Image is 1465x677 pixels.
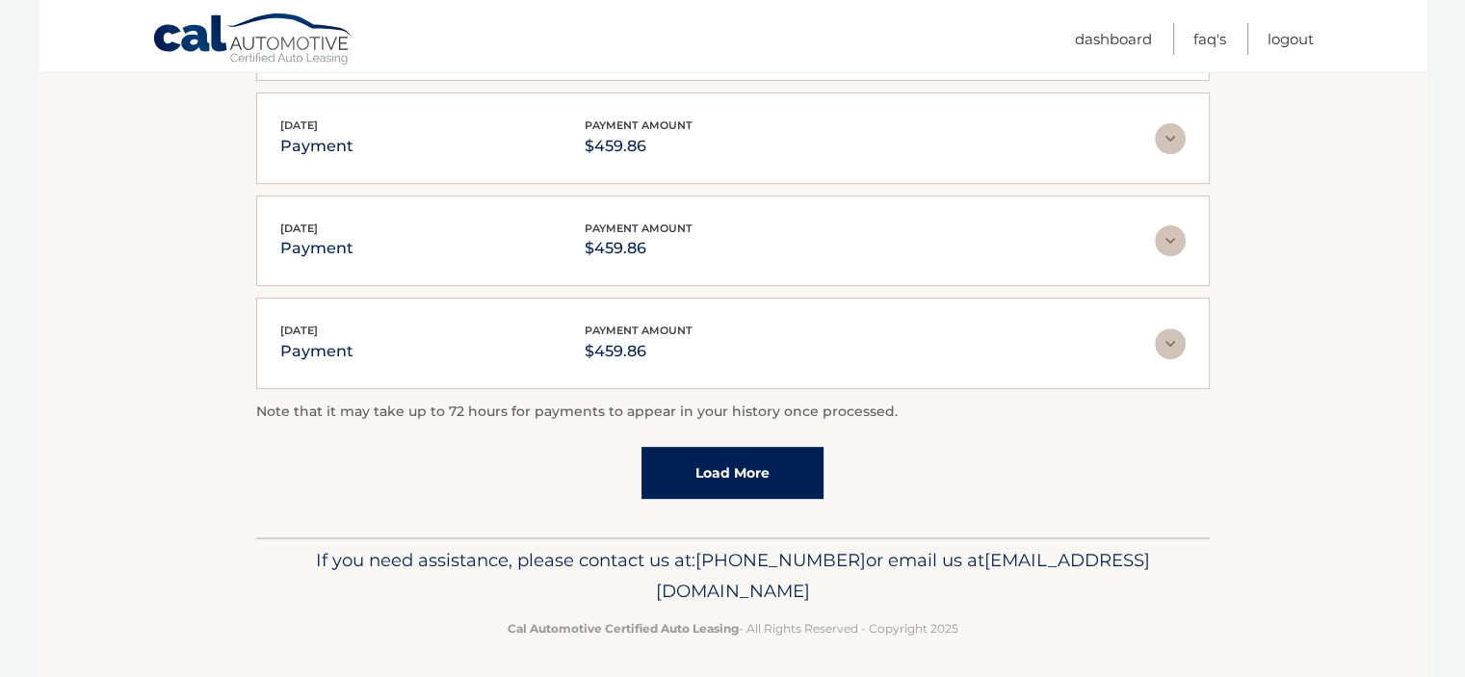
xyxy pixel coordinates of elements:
p: $459.86 [585,235,693,262]
p: $459.86 [585,133,693,160]
span: payment amount [585,221,693,235]
a: Logout [1268,23,1314,55]
p: Note that it may take up to 72 hours for payments to appear in your history once processed. [256,401,1210,424]
a: FAQ's [1193,23,1226,55]
span: payment amount [585,324,693,337]
p: payment [280,133,353,160]
strong: Cal Automotive Certified Auto Leasing [508,621,739,636]
img: accordion-rest.svg [1155,328,1186,359]
img: accordion-rest.svg [1155,225,1186,256]
p: payment [280,235,353,262]
span: [DATE] [280,118,318,132]
p: payment [280,338,353,365]
a: Dashboard [1075,23,1152,55]
a: Load More [641,447,824,499]
span: [DATE] [280,221,318,235]
span: [PHONE_NUMBER] [695,549,866,571]
span: payment amount [585,118,693,132]
p: If you need assistance, please contact us at: or email us at [269,545,1197,607]
a: Cal Automotive [152,13,354,68]
img: accordion-rest.svg [1155,123,1186,154]
p: $459.86 [585,338,693,365]
span: [DATE] [280,324,318,337]
p: - All Rights Reserved - Copyright 2025 [269,618,1197,638]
